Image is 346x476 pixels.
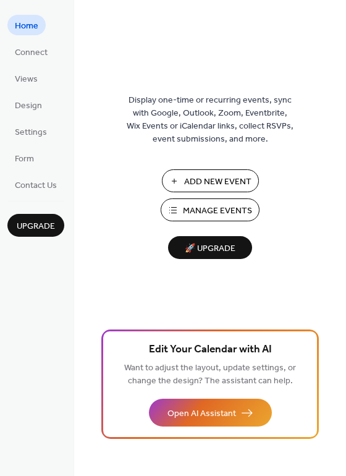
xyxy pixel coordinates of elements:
[7,174,64,195] a: Contact Us
[149,399,272,427] button: Open AI Assistant
[184,176,251,189] span: Add New Event
[15,20,38,33] span: Home
[15,46,48,59] span: Connect
[7,68,45,88] a: Views
[7,95,49,115] a: Design
[149,341,272,359] span: Edit Your Calendar with AI
[161,198,259,221] button: Manage Events
[124,360,296,389] span: Want to adjust the layout, update settings, or change the design? The assistant can help.
[7,121,54,142] a: Settings
[175,240,245,257] span: 🚀 Upgrade
[168,236,252,259] button: 🚀 Upgrade
[183,205,252,218] span: Manage Events
[7,41,55,62] a: Connect
[127,94,293,146] span: Display one-time or recurring events, sync with Google, Outlook, Zoom, Eventbrite, Wix Events or ...
[15,126,47,139] span: Settings
[15,153,34,166] span: Form
[7,214,64,237] button: Upgrade
[7,15,46,35] a: Home
[17,220,55,233] span: Upgrade
[15,73,38,86] span: Views
[162,169,259,192] button: Add New Event
[15,100,42,113] span: Design
[15,179,57,192] span: Contact Us
[167,407,236,420] span: Open AI Assistant
[7,148,41,168] a: Form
